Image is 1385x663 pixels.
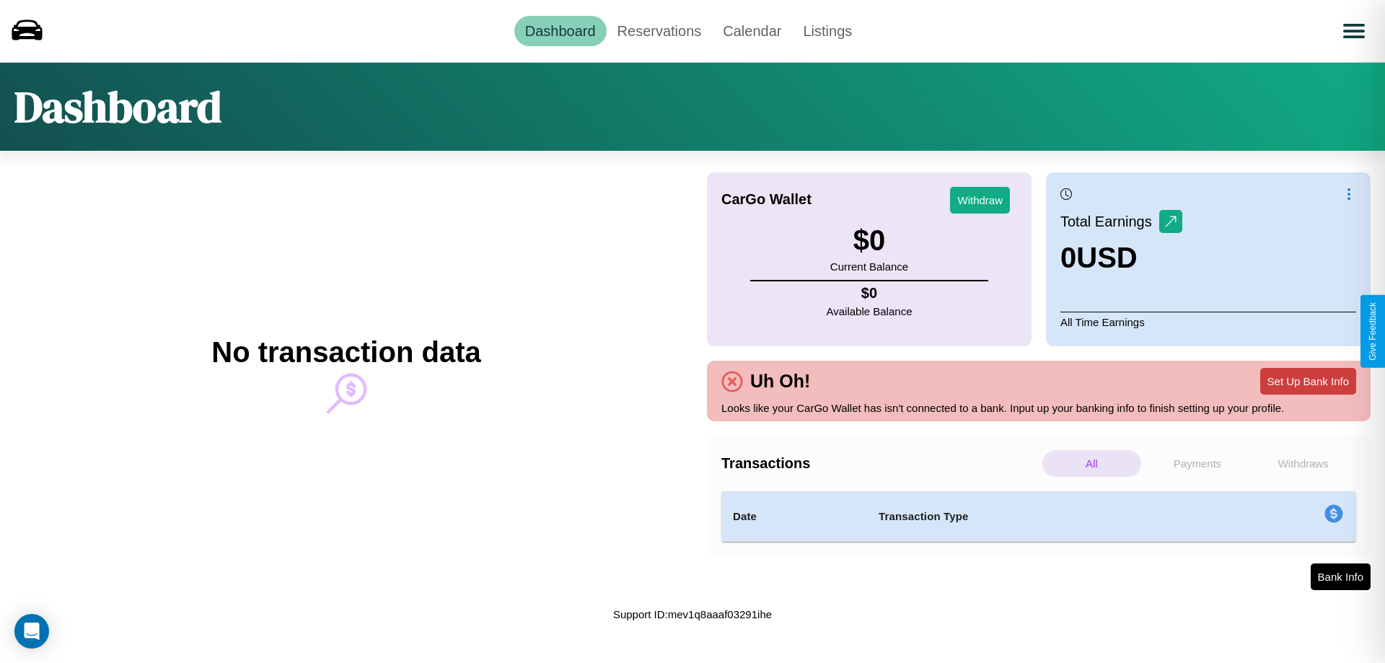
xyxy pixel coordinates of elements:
[613,605,772,624] p: Support ID: mev1q8aaaf03291ihe
[14,614,49,649] div: Open Intercom Messenger
[14,77,221,136] h1: Dashboard
[1334,11,1374,51] button: Open menu
[1042,450,1141,477] p: All
[830,224,908,257] h3: $ 0
[879,508,1206,525] h4: Transaction Type
[950,187,1010,214] button: Withdraw
[721,398,1356,418] p: Looks like your CarGo Wallet has isn't connected to a bank. Input up your banking info to finish ...
[1148,450,1247,477] p: Payments
[1060,242,1182,274] h3: 0 USD
[733,508,856,525] h4: Date
[827,302,913,321] p: Available Balance
[1368,302,1378,361] div: Give Feedback
[1254,450,1353,477] p: Withdraws
[211,336,480,369] h2: No transaction data
[1260,368,1356,395] button: Set Up Bank Info
[827,285,913,302] h4: $ 0
[514,16,607,46] a: Dashboard
[830,257,908,276] p: Current Balance
[721,455,1039,472] h4: Transactions
[1311,563,1371,590] button: Bank Info
[743,371,817,392] h4: Uh Oh!
[721,191,812,208] h4: CarGo Wallet
[1060,312,1356,332] p: All Time Earnings
[792,16,863,46] a: Listings
[721,491,1356,542] table: simple table
[607,16,713,46] a: Reservations
[712,16,792,46] a: Calendar
[1060,208,1159,234] p: Total Earnings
